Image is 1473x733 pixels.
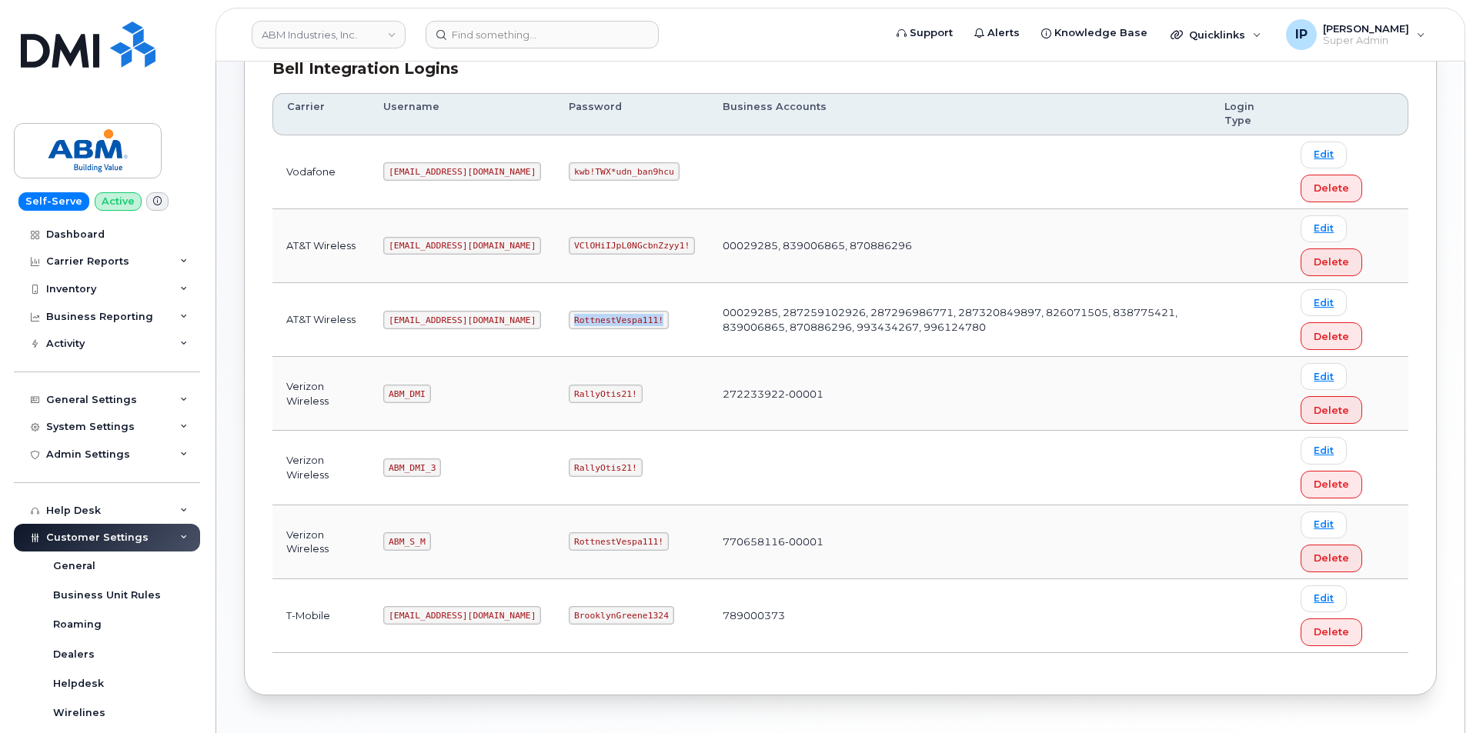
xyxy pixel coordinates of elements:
button: Delete [1301,248,1362,276]
a: Edit [1301,289,1347,316]
a: Edit [1301,363,1347,390]
td: 770658116-00001 [709,505,1211,579]
span: Delete [1314,403,1349,418]
code: [EMAIL_ADDRESS][DOMAIN_NAME] [383,162,541,181]
code: [EMAIL_ADDRESS][DOMAIN_NAME] [383,311,541,329]
a: Edit [1301,437,1347,464]
a: ABM Industries, Inc. [252,21,406,48]
code: RallyOtis21! [569,458,642,477]
a: Alerts [964,18,1030,48]
button: Delete [1301,396,1362,424]
span: IP [1295,25,1308,44]
div: Quicklinks [1160,19,1272,50]
button: Delete [1301,175,1362,202]
span: Delete [1314,181,1349,195]
div: Bell Integration Logins [272,58,1408,80]
span: Support [910,25,953,41]
code: ABM_DMI [383,385,430,403]
td: Verizon Wireless [272,431,369,505]
span: Delete [1314,255,1349,269]
th: Business Accounts [709,93,1211,135]
th: Carrier [272,93,369,135]
code: RottnestVespa111! [569,532,669,551]
th: Password [555,93,709,135]
code: RallyOtis21! [569,385,642,403]
td: Verizon Wireless [272,357,369,431]
span: Delete [1314,625,1349,639]
div: Ione Partin [1275,19,1436,50]
button: Delete [1301,545,1362,572]
span: Super Admin [1323,35,1409,47]
td: AT&T Wireless [272,283,369,357]
span: Knowledge Base [1054,25,1147,41]
th: Login Type [1211,93,1287,135]
a: Edit [1301,215,1347,242]
th: Username [369,93,555,135]
span: Delete [1314,329,1349,344]
span: Quicklinks [1189,28,1245,41]
button: Delete [1301,618,1362,646]
code: BrooklynGreene1324 [569,606,673,625]
td: T-Mobile [272,579,369,653]
span: [PERSON_NAME] [1323,22,1409,35]
td: 00029285, 287259102926, 287296986771, 287320849897, 826071505, 838775421, 839006865, 870886296, 9... [709,283,1211,357]
td: Verizon Wireless [272,505,369,579]
code: RottnestVespa111! [569,311,669,329]
code: ABM_S_M [383,532,430,551]
td: 789000373 [709,579,1211,653]
td: 00029285, 839006865, 870886296 [709,209,1211,283]
a: Edit [1301,585,1347,612]
a: Support [886,18,964,48]
span: Delete [1314,477,1349,491]
input: Find something... [426,21,659,48]
a: Edit [1301,511,1347,538]
button: Delete [1301,322,1362,350]
code: VClOHiIJpL0NGcbnZzyy1! [569,237,695,255]
td: Vodafone [272,135,369,209]
a: Edit [1301,142,1347,168]
td: 272233922-00001 [709,357,1211,431]
code: kwb!TWX*udn_ban9hcu [569,162,679,181]
code: [EMAIL_ADDRESS][DOMAIN_NAME] [383,606,541,625]
code: [EMAIL_ADDRESS][DOMAIN_NAME] [383,237,541,255]
span: Delete [1314,551,1349,565]
td: AT&T Wireless [272,209,369,283]
button: Delete [1301,471,1362,498]
a: Knowledge Base [1030,18,1158,48]
span: Alerts [987,25,1020,41]
code: ABM_DMI_3 [383,458,441,477]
